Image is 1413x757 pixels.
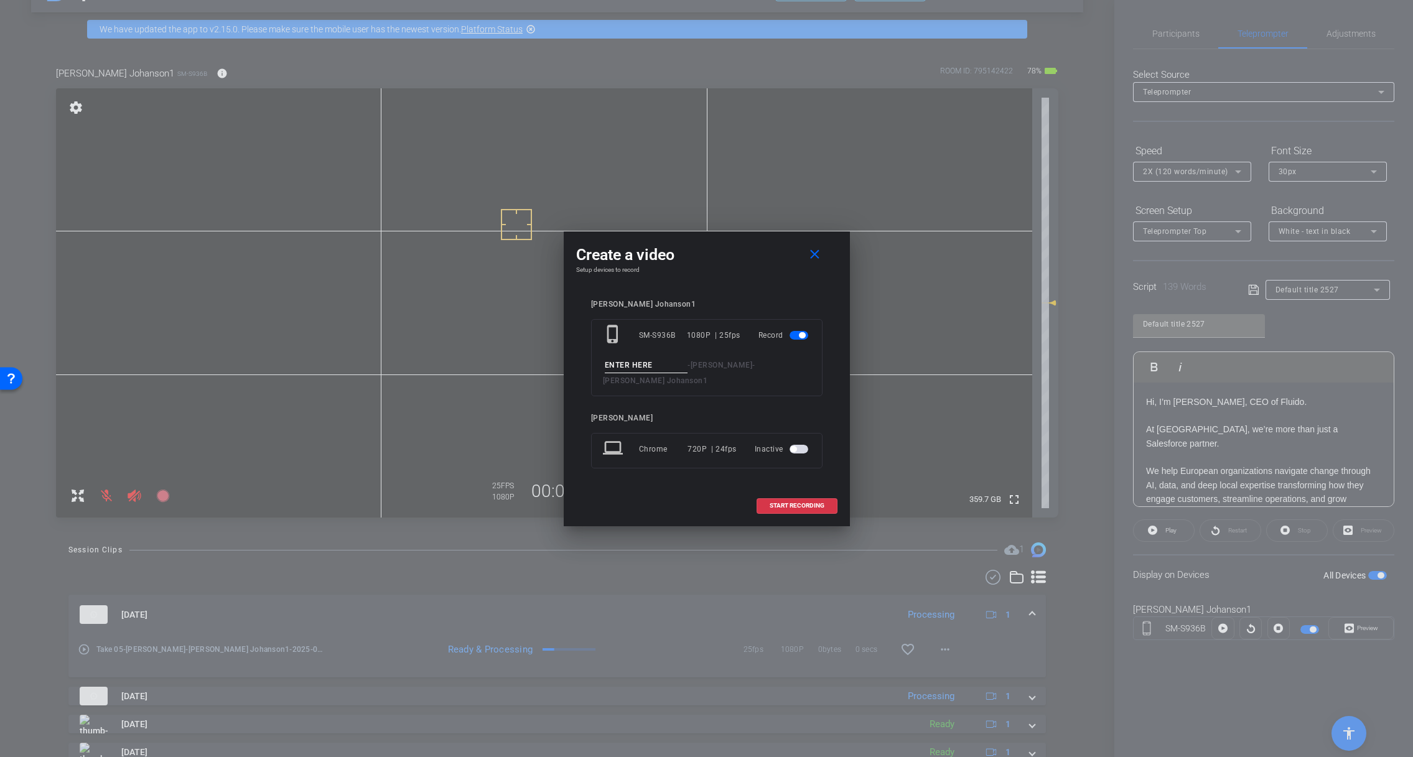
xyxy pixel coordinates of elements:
[603,324,625,346] mat-icon: phone_iphone
[687,324,740,346] div: 1080P | 25fps
[639,438,688,460] div: Chrome
[757,498,837,514] button: START RECORDING
[688,438,737,460] div: 720P | 24fps
[691,361,753,369] span: [PERSON_NAME]
[807,247,823,262] mat-icon: close
[576,244,837,266] div: Create a video
[591,300,823,309] div: [PERSON_NAME] Johanson1
[770,503,824,509] span: START RECORDING
[752,361,755,369] span: -
[591,414,823,423] div: [PERSON_NAME]
[603,376,708,385] span: [PERSON_NAME] Johanson1
[688,361,691,369] span: -
[758,324,811,346] div: Record
[576,266,837,274] h4: Setup devices to record
[639,324,687,346] div: SM-S936B
[603,438,625,460] mat-icon: laptop
[605,358,688,373] input: ENTER HERE
[755,438,811,460] div: Inactive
